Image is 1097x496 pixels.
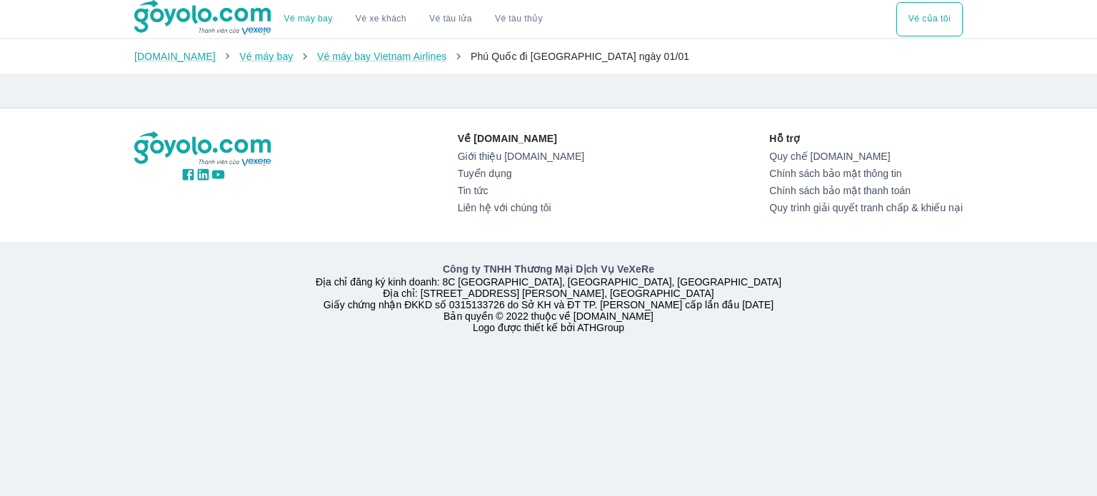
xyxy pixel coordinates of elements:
[769,168,963,179] a: Chính sách bảo mật thông tin
[484,2,554,36] button: Vé tàu thủy
[769,151,963,162] a: Quy chế [DOMAIN_NAME]
[458,131,584,146] p: Về [DOMAIN_NAME]
[239,51,293,62] a: Vé máy bay
[137,262,960,276] p: Công ty TNHH Thương Mại Dịch Vụ VeXeRe
[769,202,963,213] a: Quy trình giải quyết tranh chấp & khiếu nại
[134,131,273,167] img: logo
[458,185,584,196] a: Tin tức
[458,151,584,162] a: Giới thiệu [DOMAIN_NAME]
[896,2,963,36] button: Vé của tôi
[769,131,963,146] p: Hỗ trợ
[126,262,971,333] div: Địa chỉ đăng ký kinh doanh: 8C [GEOGRAPHIC_DATA], [GEOGRAPHIC_DATA], [GEOGRAPHIC_DATA] Địa chỉ: [...
[134,49,963,64] nav: breadcrumb
[134,51,216,62] a: [DOMAIN_NAME]
[273,2,554,36] div: choose transportation mode
[317,51,447,62] a: Vé máy bay Vietnam Airlines
[896,2,963,36] div: choose transportation mode
[284,14,333,24] a: Vé máy bay
[471,51,689,62] span: Phú Quốc đi [GEOGRAPHIC_DATA] ngày 01/01
[458,168,584,179] a: Tuyển dụng
[769,185,963,196] a: Chính sách bảo mật thanh toán
[356,14,406,24] a: Vé xe khách
[418,2,484,36] a: Vé tàu lửa
[458,202,584,213] a: Liên hệ với chúng tôi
